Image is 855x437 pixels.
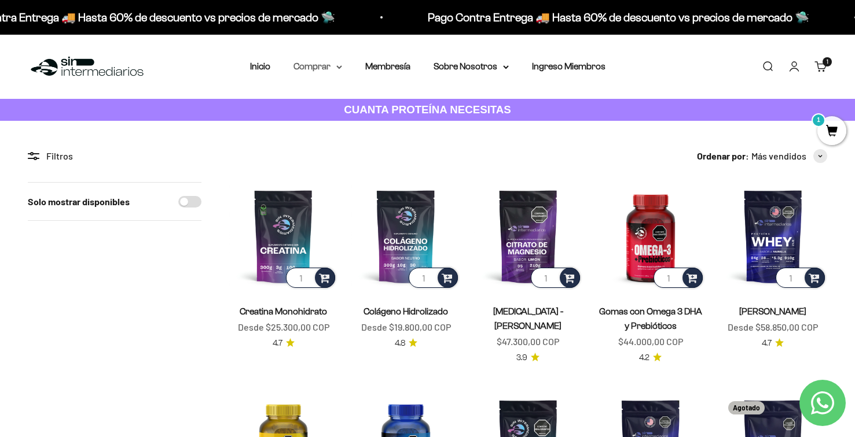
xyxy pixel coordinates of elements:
span: 4.7 [273,337,282,350]
sale-price: $44.000,00 COP [618,334,683,349]
p: Pago Contra Entrega 🚚 Hasta 60% de descuento vs precios de mercado 🛸 [427,8,808,27]
a: 4.74.7 de 5.0 estrellas [762,337,784,350]
button: Más vendidos [751,149,827,164]
sale-price: Desde $25.300,00 COP [238,320,329,335]
a: Gomas con Omega 3 DHA y Prebióticos [599,306,702,331]
strong: CUANTA PROTEÍNA NECESITAS [344,103,511,116]
a: Ingreso Miembros [532,61,606,71]
span: 4.8 [395,337,405,350]
a: [MEDICAL_DATA] - [PERSON_NAME] [493,306,563,331]
sale-price: Desde $19.800,00 COP [361,320,451,335]
summary: Comprar [293,59,342,74]
label: Solo mostrar disponibles [28,194,130,209]
a: 3.93.9 de 5.0 estrellas [516,351,540,364]
a: 4.84.8 de 5.0 estrellas [395,337,417,350]
a: Membresía [365,61,410,71]
a: [PERSON_NAME] [739,306,806,316]
mark: 1 [812,113,825,127]
span: Más vendidos [751,149,806,164]
span: 3.9 [516,351,527,364]
a: Creatina Monohidrato [240,306,327,316]
sale-price: Desde $58.850,00 COP [728,320,818,335]
a: 4.74.7 de 5.0 estrellas [273,337,295,350]
sale-price: $47.300,00 COP [497,334,559,349]
div: Filtros [28,149,201,164]
span: 1 [827,59,828,65]
span: 4.2 [639,351,649,364]
summary: Sobre Nosotros [434,59,509,74]
a: 1 [817,125,846,138]
a: Colágeno Hidrolizado [364,306,448,316]
span: 4.7 [762,337,772,350]
span: Ordenar por: [697,149,749,164]
a: Inicio [250,61,270,71]
a: 4.24.2 de 5.0 estrellas [639,351,662,364]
